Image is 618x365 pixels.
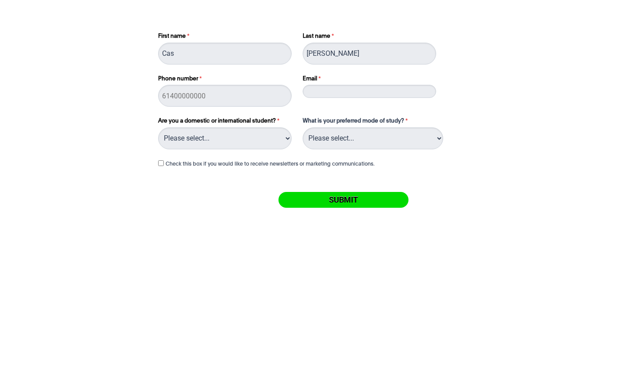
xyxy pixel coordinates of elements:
label: Are you a domestic or international student? [158,117,294,127]
input: First name [158,43,292,65]
span: What is your preferred mode of study? [303,118,404,124]
input: Submit [278,192,408,208]
input: Phone number [158,85,292,107]
label: Check this box if you would like to receive newsletters or marketing communications. [166,161,375,167]
label: Phone number [158,75,294,85]
label: Last name [303,32,438,43]
label: First name [158,32,294,43]
label: Email [303,75,438,85]
select: Are you a domestic or international student? [158,127,292,149]
input: Last name [303,43,436,65]
select: What is your preferred mode of study? [303,127,443,149]
input: Email [303,85,436,98]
